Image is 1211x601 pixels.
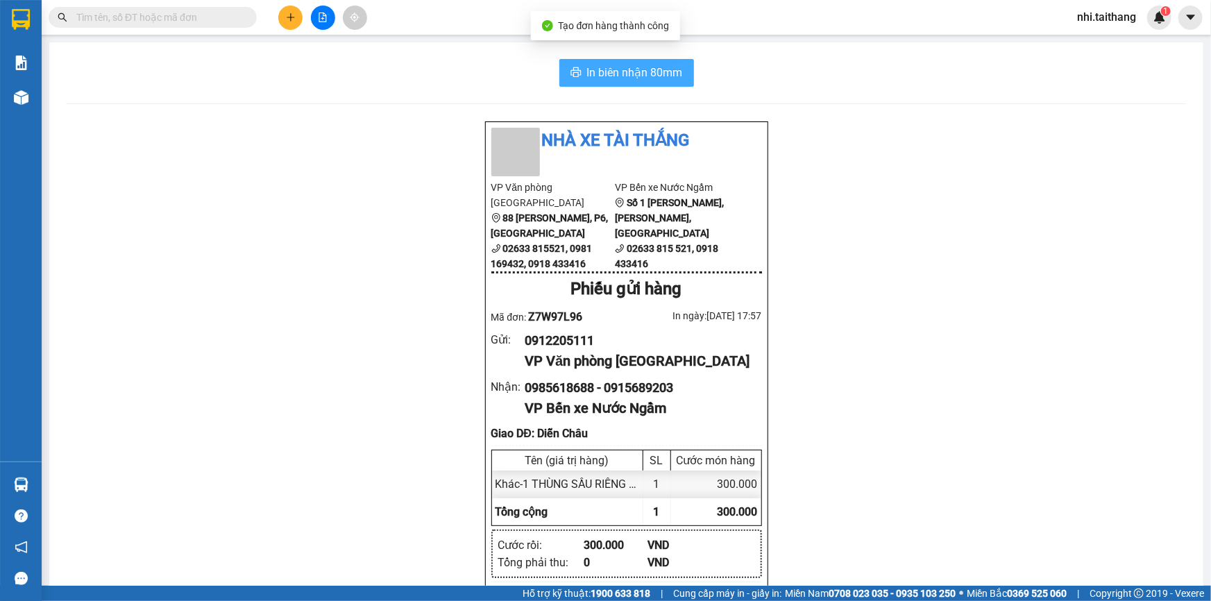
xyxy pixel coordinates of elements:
[491,308,627,325] div: Mã đơn:
[1153,11,1166,24] img: icon-new-feature
[1134,589,1144,598] span: copyright
[525,350,750,372] div: VP Văn phòng [GEOGRAPHIC_DATA]
[542,20,553,31] span: check-circle
[491,180,616,210] li: VP Văn phòng [GEOGRAPHIC_DATA]
[491,425,762,442] div: Giao DĐ: Diễn Châu
[584,536,648,554] div: 300.000
[491,243,593,269] b: 02633 815521, 0981 169432, 0918 433416
[673,586,781,601] span: Cung cấp máy in - giấy in:
[7,7,201,59] li: Nhà xe Tài Thắng
[311,6,335,30] button: file-add
[1185,11,1197,24] span: caret-down
[498,554,584,571] div: Tổng phải thu :
[15,572,28,585] span: message
[671,471,761,498] div: 300.000
[76,10,240,25] input: Tìm tên, số ĐT hoặc mã đơn
[14,90,28,105] img: warehouse-icon
[528,310,582,323] span: Z7W97L96
[318,12,328,22] span: file-add
[96,75,185,105] li: VP Bến xe Nước Ngầm
[278,6,303,30] button: plus
[15,541,28,554] span: notification
[559,20,670,31] span: Tạo đơn hàng thành công
[675,454,758,467] div: Cước món hàng
[1066,8,1147,26] span: nhi.taithang
[591,588,650,599] strong: 1900 633 818
[627,308,762,323] div: In ngày: [DATE] 17:57
[498,536,584,554] div: Cước rồi :
[491,128,762,154] li: Nhà xe Tài Thắng
[496,477,643,491] span: Khác - 1 THÙNG SẦU RIÊNG (0)
[654,505,660,518] span: 1
[496,454,639,467] div: Tên (giá trị hàng)
[615,244,625,253] span: phone
[525,378,750,398] div: 0985618688 - 0915689203
[959,591,963,596] span: ⚪️
[491,213,501,223] span: environment
[525,331,750,350] div: 0912205111
[14,477,28,492] img: warehouse-icon
[967,586,1067,601] span: Miền Bắc
[343,6,367,30] button: aim
[1161,6,1171,16] sup: 1
[647,454,667,467] div: SL
[661,586,663,601] span: |
[570,67,582,80] span: printer
[7,75,96,121] li: VP Văn phòng [GEOGRAPHIC_DATA]
[647,554,712,571] div: VND
[523,586,650,601] span: Hỗ trợ kỹ thuật:
[615,198,625,208] span: environment
[584,554,648,571] div: 0
[14,56,28,70] img: solution-icon
[496,505,548,518] span: Tổng cộng
[587,64,683,81] span: In biên nhận 80mm
[643,471,671,498] div: 1
[718,505,758,518] span: 300.000
[491,276,762,303] div: Phiếu gửi hàng
[12,9,30,30] img: logo-vxr
[615,180,739,195] li: VP Bến xe Nước Ngầm
[350,12,359,22] span: aim
[58,12,67,22] span: search
[491,331,525,348] div: Gửi :
[491,212,609,239] b: 88 [PERSON_NAME], P6, [GEOGRAPHIC_DATA]
[615,243,718,269] b: 02633 815 521, 0918 433416
[519,586,624,598] li: Người gửi hàng xác nhận
[785,586,956,601] span: Miền Nam
[615,197,724,239] b: Số 1 [PERSON_NAME], [PERSON_NAME], [GEOGRAPHIC_DATA]
[1007,588,1067,599] strong: 0369 525 060
[657,586,762,598] li: NV nhận hàng
[491,244,501,253] span: phone
[491,378,525,396] div: Nhận :
[525,398,750,419] div: VP Bến xe Nước Ngầm
[15,509,28,523] span: question-circle
[647,536,712,554] div: VND
[829,588,956,599] strong: 0708 023 035 - 0935 103 250
[1163,6,1168,16] span: 1
[1178,6,1203,30] button: caret-down
[559,59,694,87] button: printerIn biên nhận 80mm
[286,12,296,22] span: plus
[1077,586,1079,601] span: |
